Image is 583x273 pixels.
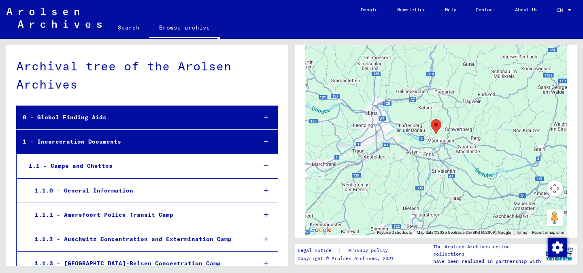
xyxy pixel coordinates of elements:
a: Report a map error [532,230,564,235]
p: have been realized in partnership with [433,258,542,265]
img: yv_logo.png [544,244,574,264]
div: Archival tree of the Arolsen Archives [16,57,278,93]
div: 1.1 - Camps and Ghettos [23,158,250,174]
img: Google [307,225,334,235]
img: Arolsen_neg.svg [6,8,102,28]
div: | [298,246,398,255]
div: 1 - Incarceration Documents [17,134,250,150]
a: Legal notice [298,246,338,255]
button: Keyboard shortcuts [377,230,412,235]
a: Browse archive [149,18,220,39]
div: Mauthausen Concentration Camp [431,119,441,134]
div: 1.1.2 - Auschwitz Concentration and Extermination Camp [29,231,250,247]
a: Privacy policy [342,246,398,255]
p: Copyright © Arolsen Archives, 2021 [298,255,398,262]
button: Map camera controls [547,180,563,197]
div: 1.1.3 - [GEOGRAPHIC_DATA]-Belsen Concentration Camp [29,256,250,271]
span: EN [557,7,566,13]
div: 1.1.0 - General Information [29,183,250,199]
p: The Arolsen Archives online collections [433,243,542,258]
button: Drag Pegman onto the map to open Street View [547,210,563,226]
span: Map data ©2025 GeoBasis-DE/BKG (©2009), Google [417,230,511,235]
div: 1.1.1 - Amersfoort Police Transit Camp [29,207,250,223]
a: Open this area in Google Maps (opens a new window) [307,225,334,235]
div: 0 - Global Finding Aids [17,110,250,125]
a: Search [108,18,149,37]
img: Change consent [548,238,567,257]
a: Terms [516,230,527,235]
